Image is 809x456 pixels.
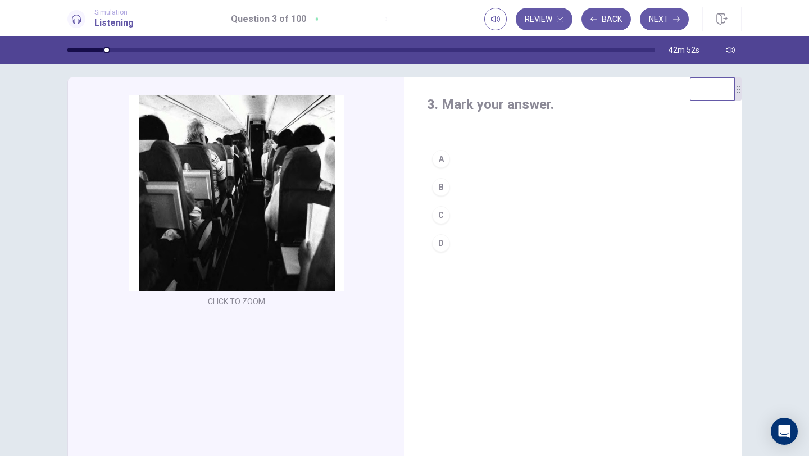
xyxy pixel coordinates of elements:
[432,150,450,168] div: A
[581,8,631,30] button: Back
[427,201,719,229] button: C
[427,145,719,173] button: A
[669,45,699,54] span: 42m 52s
[94,16,134,30] h1: Listening
[231,12,306,26] h1: Question 3 of 100
[516,8,572,30] button: Review
[432,178,450,196] div: B
[94,8,134,16] span: Simulation
[427,229,719,257] button: D
[432,234,450,252] div: D
[771,418,798,445] div: Open Intercom Messenger
[427,173,719,201] button: B
[432,206,450,224] div: C
[427,95,719,113] h4: 3. Mark your answer.
[640,8,689,30] button: Next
